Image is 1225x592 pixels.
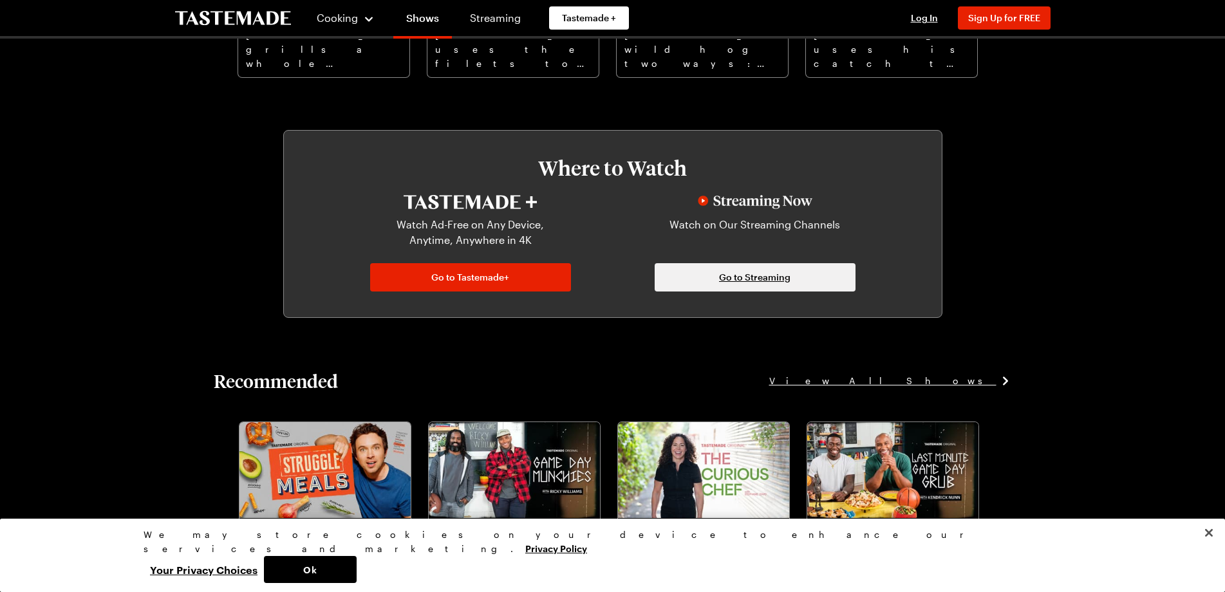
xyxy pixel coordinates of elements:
img: Tastemade+ [404,195,537,209]
span: View All Shows [769,374,996,388]
img: Struggle Meals [239,422,411,519]
span: Go to Tastemade+ [431,271,509,284]
h3: Where to Watch [323,156,903,180]
a: To Tastemade Home Page [175,11,291,26]
button: navigate to previous item [214,517,227,533]
p: [PERSON_NAME] uses the filets to make grilled redfish with crawfish sauce and lemon rice pilaf. [435,28,591,69]
span: Tastemade + [562,12,616,24]
div: We may store cookies on your device to enhance our services and marketing. [144,528,1071,556]
button: Log In [899,12,950,24]
a: More information about your privacy, opens in a new tab [525,542,587,554]
p: [PERSON_NAME] uses his catch to prepare a delicious fried walleye dish with lemon sauce and charr... [814,28,969,69]
img: The Curious Chef [618,422,789,519]
p: Watch Ad-Free on Any Device, Anytime, Anywhere in 4K [378,217,563,248]
button: Sign Up for FREE [958,6,1051,30]
span: Cooking [317,12,358,24]
img: Ricky Williams: Game Day Munchies [429,422,600,519]
h2: Recommended [214,369,338,393]
div: Privacy [144,528,1071,583]
button: Close [1195,519,1223,547]
button: Your Privacy Choices [144,556,264,583]
a: Go to Tastemade+ [370,263,571,291]
img: Kendrick Nunn and Last Minute Game Day Grub [807,422,978,519]
img: Streaming [698,195,812,209]
a: Tastemade + [549,6,629,30]
button: Cooking [317,3,375,33]
button: navigate to next item [999,517,1012,533]
a: Shows [393,3,452,39]
p: Watch on Our Streaming Channels [662,217,848,248]
p: [PERSON_NAME] grills a whole sheepshead and a few filets, served with a crab butter sauce and bit... [246,28,402,69]
span: Sign Up for FREE [968,12,1040,23]
a: Go to Streaming [655,263,856,291]
a: View All Shows [769,374,1012,388]
span: Log In [911,12,938,23]
span: Go to Streaming [719,271,790,284]
button: Ok [264,556,357,583]
p: [PERSON_NAME] wild hog two ways: a sour and spicy pork vindaloo and a slow roasted whole hog. [624,28,780,69]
